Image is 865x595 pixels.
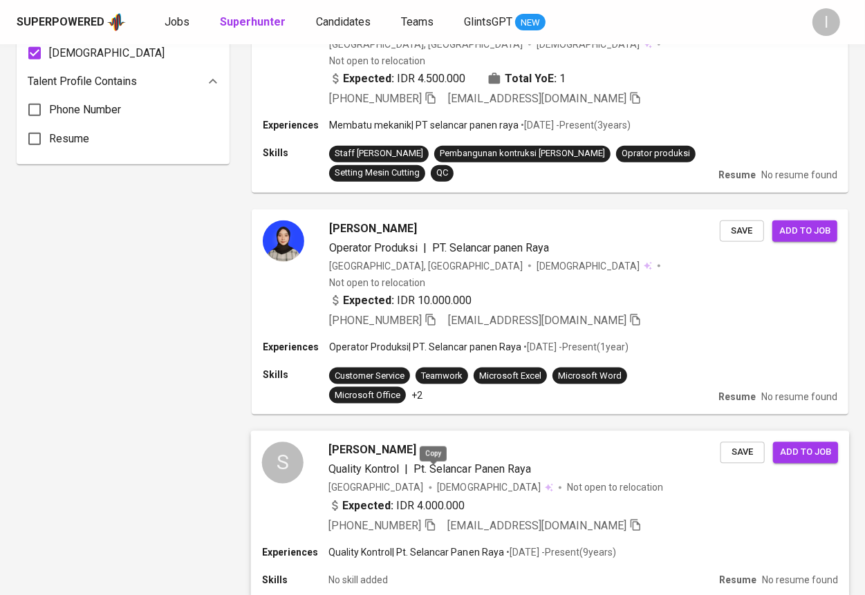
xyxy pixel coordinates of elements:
p: • [DATE] - Present ( 1 year ) [521,340,629,354]
b: Expected: [343,70,394,87]
span: Jobs [165,15,189,28]
div: S [262,442,304,484]
p: Skills [263,146,329,160]
span: Save [727,445,758,461]
div: Pembangunan kontruksi [PERSON_NAME] [440,147,605,160]
img: app logo [107,12,126,32]
button: Add to job [772,220,837,242]
div: Microsoft Excel [479,370,541,383]
div: IDR 10.000.000 [329,292,472,309]
span: [PERSON_NAME] [329,220,417,237]
div: IDR 4.000.000 [328,498,465,514]
b: Superhunter [220,15,286,28]
span: NEW [515,16,546,30]
span: [EMAIL_ADDRESS][DOMAIN_NAME] [448,314,626,327]
span: Add to job [780,445,831,461]
span: [DEMOGRAPHIC_DATA] [438,481,543,495]
div: Teamwork [421,370,463,383]
p: Not open to relocation [567,481,663,495]
a: Superpoweredapp logo [17,12,126,32]
p: Skills [262,573,328,587]
a: Jobs [165,14,192,31]
span: PT. Selancar panen Raya [432,241,549,254]
div: Superpowered [17,15,104,30]
a: Candidates [316,14,373,31]
a: Superhunter [220,14,288,31]
div: Talent Profile Contains [28,68,218,95]
p: Operator Produksi | PT. Selancar panen Raya [329,340,521,354]
img: 13f929ab-35f8-4dba-a054-ff1e2520d1cc.jpg [263,220,304,262]
span: Candidates [316,15,371,28]
a: Teams [401,14,436,31]
div: Microsoft Word [558,370,622,383]
span: [PERSON_NAME] [328,442,416,459]
button: Save [720,442,765,464]
div: Oprator produksi [622,147,690,160]
p: Membatu mekanik | PT selancar panen raya [329,118,519,132]
span: [DEMOGRAPHIC_DATA] [537,259,642,273]
p: +2 [411,388,422,402]
p: No resume found [761,390,837,404]
p: Quality Kontrol | Pt. Selancar Panen Raya [328,545,504,559]
span: [PHONE_NUMBER] [329,92,422,105]
div: QC [436,167,448,180]
div: IDR 4.500.000 [329,70,465,87]
div: Microsoft Office [335,389,400,402]
span: Add to job [779,223,830,239]
span: [PHONE_NUMBER] [328,519,421,532]
span: [DEMOGRAPHIC_DATA] [49,45,165,62]
p: No skill added [328,573,388,587]
div: Staff [PERSON_NAME] [335,147,423,160]
span: [PHONE_NUMBER] [329,314,422,327]
p: Not open to relocation [329,54,425,68]
span: | [423,240,427,256]
p: Resume [718,390,756,404]
p: Experiences [262,545,328,559]
span: 1 [559,70,566,87]
p: Not open to relocation [329,276,425,290]
div: I [812,8,840,36]
span: GlintsGPT [464,15,512,28]
span: [EMAIL_ADDRESS][DOMAIN_NAME] [448,519,627,532]
span: Phone Number [49,102,121,118]
p: • [DATE] - Present ( 3 years ) [519,118,631,132]
div: Setting Mesin Cutting [335,167,420,180]
p: Experiences [263,340,329,354]
p: No resume found [762,573,838,587]
span: Teams [401,15,434,28]
p: No resume found [761,168,837,182]
b: Expected: [343,292,394,309]
a: GlintsGPT NEW [464,14,546,31]
span: | [404,462,408,478]
div: Customer Service [335,370,404,383]
p: Resume [719,573,756,587]
p: Resume [718,168,756,182]
p: Talent Profile Contains [28,73,137,90]
p: Experiences [263,118,329,132]
span: Quality Kontrol [328,463,399,476]
span: [EMAIL_ADDRESS][DOMAIN_NAME] [448,92,626,105]
span: Resume [49,131,89,147]
button: Save [720,220,764,242]
b: Total YoE: [505,70,557,87]
button: Add to job [773,442,838,464]
div: [GEOGRAPHIC_DATA], [GEOGRAPHIC_DATA] [329,259,523,273]
div: [GEOGRAPHIC_DATA] [328,481,423,495]
a: [PERSON_NAME]Operator Produksi|PT. Selancar panen Raya[GEOGRAPHIC_DATA], [GEOGRAPHIC_DATA][DEMOGR... [252,209,848,415]
span: Operator Produksi [329,241,418,254]
p: • [DATE] - Present ( 9 years ) [504,545,616,559]
b: Expected: [342,498,393,514]
p: Skills [263,368,329,381]
span: Pt. Selancar Panen Raya [413,463,531,476]
span: Save [727,223,757,239]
